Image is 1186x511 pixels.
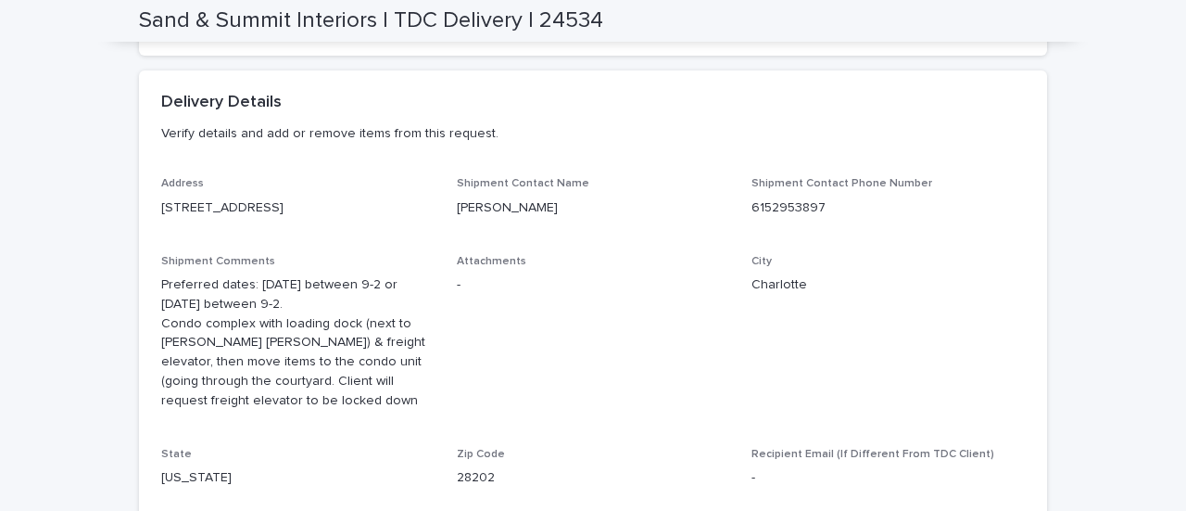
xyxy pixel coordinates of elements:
span: Address [161,178,204,189]
p: [STREET_ADDRESS] [161,198,435,218]
span: State [161,449,192,460]
span: City [751,256,772,267]
p: - [751,468,1025,488]
p: Preferred dates: [DATE] between 9-2 or [DATE] between 9-2. Condo complex with loading dock (next ... [161,275,435,411]
p: [US_STATE] [161,468,435,488]
span: Zip Code [457,449,505,460]
span: Shipment Contact Name [457,178,589,189]
a: 6152953897 [751,201,826,214]
p: [PERSON_NAME] [457,198,730,218]
p: - [457,275,730,295]
span: Attachments [457,256,526,267]
span: Shipment Comments [161,256,275,267]
h2: Sand & Summit Interiors | TDC Delivery | 24534 [139,7,603,34]
h2: Delivery Details [161,93,282,113]
span: Shipment Contact Phone Number [751,178,932,189]
p: Verify details and add or remove items from this request. [161,125,1017,142]
span: Recipient Email (If Different From TDC Client) [751,449,994,460]
p: Charlotte [751,275,1025,295]
p: 28202 [457,468,730,488]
